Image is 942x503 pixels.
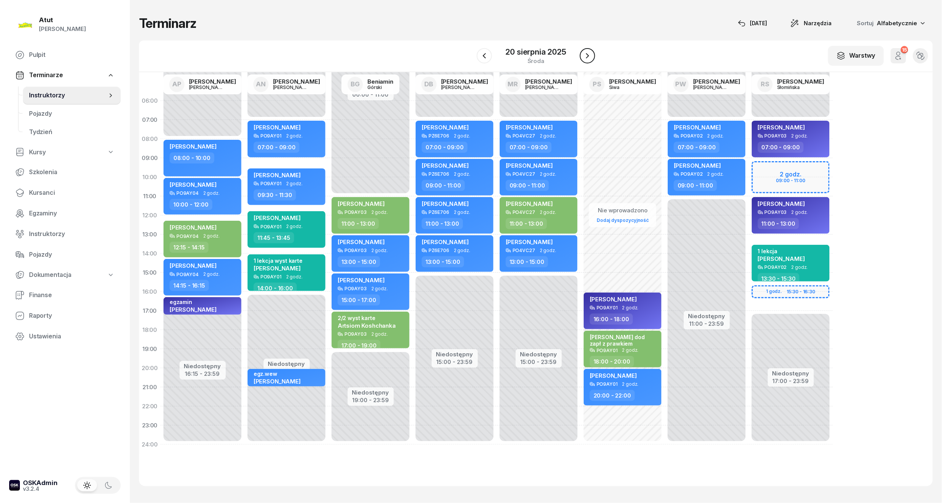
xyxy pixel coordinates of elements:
h1: Terminarz [139,16,196,30]
div: 07:00 [139,110,160,129]
div: Siwa [609,85,646,90]
button: Niedostępny11:00 - 23:59 [688,312,725,328]
span: PS [593,81,601,87]
div: PO9AY04 [176,191,199,196]
div: 07:00 - 09:00 [758,142,804,153]
div: 20:00 - 22:00 [590,390,635,401]
a: Kursanci [9,184,121,202]
span: [PERSON_NAME] [170,224,217,231]
button: Niedostępny16:15 - 23:59 [184,362,221,378]
div: PO9AY02 [681,171,703,176]
div: PO4VC27 [513,171,535,176]
span: 2 godz. [454,248,470,253]
a: Finanse [9,286,121,304]
span: [PERSON_NAME] [422,238,469,246]
div: 21:00 [139,378,160,397]
div: 07:00 - 09:00 [254,142,299,153]
button: Warstwy [828,46,884,66]
div: 23:00 [139,416,160,435]
span: Dokumentacja [29,270,71,280]
div: 24:00 [139,435,160,454]
button: Niedostępny19:00 - 23:59 [352,388,389,405]
div: 17:00 - 23:59 [772,376,809,384]
div: 11:00 - 13:00 [506,218,547,229]
span: [PERSON_NAME] [674,124,721,131]
span: [PERSON_NAME] [590,372,637,379]
span: Tydzień [29,127,115,137]
div: 18:00 [139,320,160,340]
div: 13:00 - 15:00 [338,256,380,267]
div: [PERSON_NAME] [39,24,86,34]
div: PO9AY01 [261,133,282,138]
div: 09:00 - 11:00 [506,180,549,191]
span: [PERSON_NAME] [254,171,301,179]
div: PO9AY01 [261,181,282,186]
div: 19:00 [139,340,160,359]
span: Instruktorzy [29,229,115,239]
div: PO9AY03 [345,248,367,253]
span: 2 godz. [622,382,639,387]
div: 15:00 [139,263,160,282]
span: [PERSON_NAME] [170,262,217,269]
div: [PERSON_NAME] [525,79,572,84]
a: PS[PERSON_NAME]Siwa [583,74,662,94]
a: Kursy [9,144,121,161]
div: 19:00 - 23:59 [352,395,389,403]
span: [PERSON_NAME] [254,214,301,222]
div: 13:00 - 15:00 [506,256,548,267]
div: PO9AY04 [176,234,199,239]
div: 17:00 [139,301,160,320]
button: Niedostępny15:00 - 23:59 [436,350,473,367]
span: [PERSON_NAME] [254,378,301,385]
a: Ustawienia [9,327,121,346]
span: [PERSON_NAME] [338,200,385,207]
div: 16:15 - 23:59 [184,369,221,377]
span: AN [256,81,266,87]
span: 2 godz. [203,233,220,239]
button: Niedostępny16:00 - 23:59 [268,359,305,376]
div: OSKAdmin [23,480,58,486]
div: PO9AY01 [597,348,618,353]
span: 2 godz. [540,210,556,215]
div: [PERSON_NAME] [189,79,236,84]
div: 20 sierpnia 2025 [506,48,566,56]
span: 2 godz. [286,181,303,186]
div: PO9AY02 [765,265,787,270]
div: 16:00 - 18:00 [590,314,633,325]
div: Niedostępny [520,351,557,357]
div: egzamin [170,299,217,305]
img: logo-xs-dark@2x.png [9,480,20,491]
div: [PERSON_NAME] [441,85,478,90]
span: [PERSON_NAME] [422,124,469,131]
div: PZ6E706 [429,210,449,215]
div: Niedostępny [352,390,389,395]
div: 22:00 [139,397,160,416]
div: [PERSON_NAME] [273,79,320,84]
span: AP [172,81,181,87]
div: 15:00 - 17:00 [338,294,380,306]
span: 2 godz. [454,210,470,215]
span: Kursanci [29,188,115,198]
span: [PERSON_NAME] [254,265,301,272]
span: [PERSON_NAME] [506,124,553,131]
span: [PERSON_NAME] [590,296,637,303]
div: [PERSON_NAME] [777,79,824,84]
div: 15:00 - 23:59 [520,357,557,365]
div: PO9AY04 [176,314,199,319]
div: 14:00 [139,244,160,263]
a: MR[PERSON_NAME][PERSON_NAME] [499,74,578,94]
div: 13:00 [139,225,160,244]
div: [PERSON_NAME] [441,79,488,84]
a: BGBeniaminGórski [342,74,400,94]
span: [PERSON_NAME] [506,238,553,246]
span: [PERSON_NAME] [254,124,301,131]
span: Pulpit [29,50,115,60]
button: Sortuj Alfabetycznie [848,15,933,31]
div: PZ6E706 [429,171,449,176]
div: 13:30 - 15:30 [758,273,800,284]
a: Instruktorzy [23,86,121,105]
div: PO9AY04 [176,272,199,277]
div: 15:00 - 23:59 [436,357,473,365]
span: 2 godz. [371,332,388,337]
div: 09:00 - 11:00 [674,180,717,191]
